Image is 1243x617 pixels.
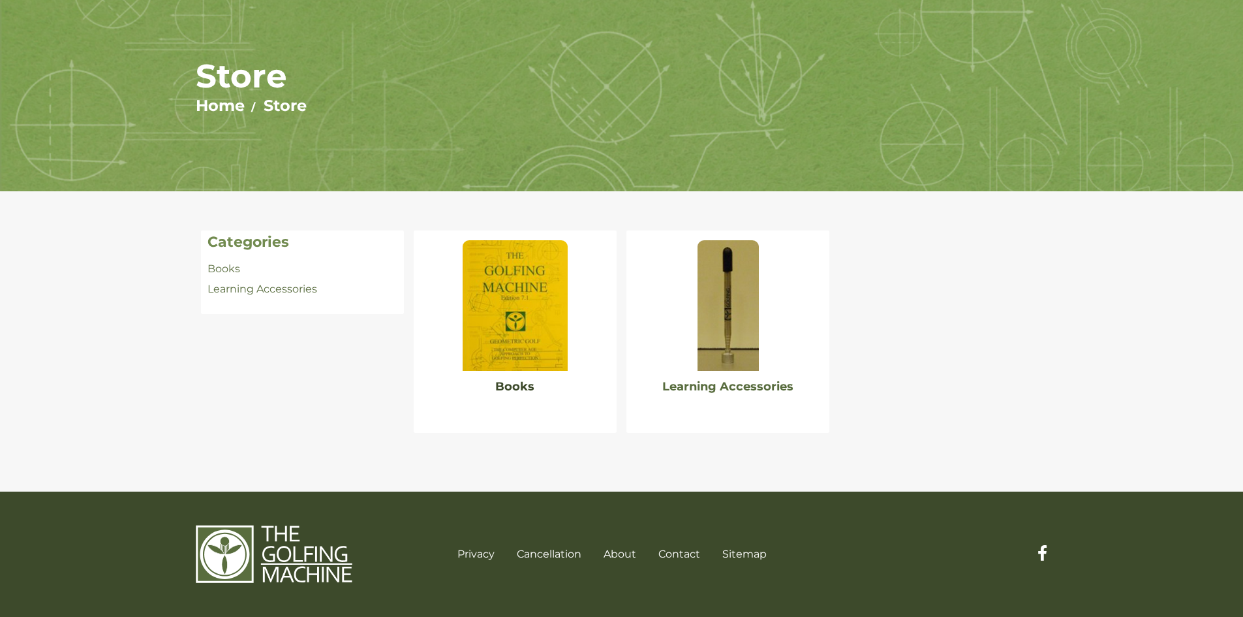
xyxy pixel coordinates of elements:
[196,56,1047,96] h1: Store
[722,548,767,560] a: Sitemap
[662,379,793,394] a: Learning Accessories
[196,96,245,115] a: Home
[196,524,352,584] img: The Golfing Machine
[604,548,636,560] a: About
[517,548,581,560] a: Cancellation
[658,548,700,560] a: Contact
[264,96,307,115] a: Store
[457,548,495,560] a: Privacy
[207,262,240,275] a: Books
[207,283,317,295] a: Learning Accessories
[207,234,397,251] h4: Categories
[495,379,534,394] a: Books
